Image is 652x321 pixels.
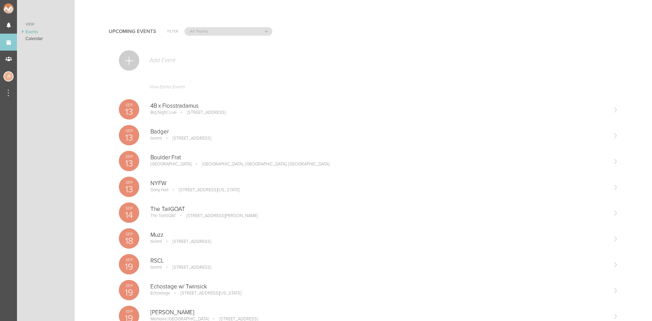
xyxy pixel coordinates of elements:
p: Boulder Frat [150,154,607,161]
p: Badger [150,128,607,135]
p: NYFW [150,180,607,187]
p: Sep [119,258,139,262]
h6: Filter [167,29,178,34]
p: The TailGOAT [150,213,176,218]
p: Muzz [150,232,607,238]
p: [STREET_ADDRESS][US_STATE] [171,290,241,296]
p: [GEOGRAPHIC_DATA], [GEOGRAPHIC_DATA], [GEOGRAPHIC_DATA] [193,161,329,167]
p: [STREET_ADDRESS] [163,265,211,270]
p: Sep [119,103,139,107]
p: Sep [119,180,139,184]
p: [STREET_ADDRESS][PERSON_NAME] [177,213,258,218]
img: NOMAD [3,3,42,14]
p: 4B x Flosstradamus [150,103,607,109]
h4: Upcoming Events [109,29,156,34]
p: Sony Hall [150,187,168,193]
p: Sep [119,129,139,133]
p: 13 [119,133,139,142]
div: Jessica Smith [3,71,14,82]
p: RSCL [150,257,607,264]
a: View [17,20,75,29]
p: Add Event [149,57,176,64]
p: [STREET_ADDRESS] [163,239,211,244]
p: bsmnt [150,265,162,270]
p: bsmnt [150,239,162,244]
a: View Earlier Events [119,81,618,96]
p: Big Night Live [150,110,177,115]
p: Sep [119,309,139,314]
p: [STREET_ADDRESS] [178,110,226,115]
p: Sep [119,206,139,210]
p: Sep [119,284,139,288]
p: 13 [119,107,139,117]
p: [STREET_ADDRESS] [163,136,211,141]
p: [PERSON_NAME] [150,309,607,316]
a: Calendar [17,35,75,42]
a: Events [17,29,75,35]
p: The TailGOAT [150,206,607,213]
p: 18 [119,236,139,246]
p: [GEOGRAPHIC_DATA] [150,161,192,167]
p: Sep [119,232,139,236]
p: bsmnt [150,136,162,141]
p: Sep [119,155,139,159]
p: 13 [119,159,139,168]
p: 19 [119,288,139,297]
p: 19 [119,262,139,271]
p: [STREET_ADDRESS][US_STATE] [169,187,240,193]
p: Echostage [150,290,170,296]
p: 13 [119,185,139,194]
p: Echostage w/ Twinsick [150,283,607,290]
p: 14 [119,211,139,220]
